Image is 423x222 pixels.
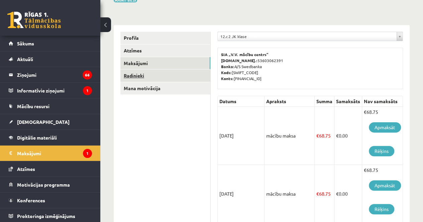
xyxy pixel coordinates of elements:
i: 1 [83,86,92,95]
span: € [316,133,319,139]
p: 53603062391 A/S Swedbanka [SWIFT_CODE] [FINANCIAL_ID] [221,51,399,81]
legend: Ziņojumi [17,67,92,82]
legend: Informatīvie ziņojumi [17,83,92,98]
span: [DEMOGRAPHIC_DATA] [17,119,70,125]
a: Apmaksāt [369,122,401,133]
span: Mācību resursi [17,103,49,109]
a: Rīgas 1. Tālmācības vidusskola [7,12,61,28]
th: Summa [315,96,334,107]
span: Aktuāli [17,56,33,62]
span: Konferences [17,197,45,203]
a: Konferences [9,193,92,208]
a: Digitālie materiāli [9,130,92,145]
th: Nav samaksāts [362,96,403,107]
span: Proktoringa izmēģinājums [17,213,75,219]
td: mācību maksa [265,107,315,165]
a: Radinieki [120,69,210,82]
b: Banka: [221,64,234,69]
legend: Maksājumi [17,146,92,161]
a: Motivācijas programma [9,177,92,192]
td: 0.00 [334,107,362,165]
i: 66 [83,70,92,79]
td: [DATE] [218,107,265,165]
a: Rēķins [369,146,394,156]
span: Sākums [17,40,34,46]
th: Apraksts [265,96,315,107]
b: Konts: [221,76,234,81]
a: Informatīvie ziņojumi1 [9,83,92,98]
a: Apmaksāt [369,180,401,191]
b: Kods: [221,70,232,75]
a: Mācību resursi [9,98,92,114]
a: Sākums [9,36,92,51]
a: Profils [120,32,210,44]
td: 68.75 [315,107,334,165]
a: Atzīmes [120,44,210,57]
b: SIA „V.V. mācību centrs” [221,52,269,57]
a: [DEMOGRAPHIC_DATA] [9,114,92,130]
span: Atzīmes [17,166,35,172]
span: Motivācijas programma [17,182,70,188]
a: Ziņojumi66 [9,67,92,82]
a: Maksājumi [120,57,210,69]
a: Aktuāli [9,51,92,67]
span: Digitālie materiāli [17,135,57,141]
span: 12.c2 JK klase [220,32,394,41]
th: Samaksāts [334,96,362,107]
td: €68.75 [362,107,403,165]
b: [DOMAIN_NAME].: [221,58,257,63]
th: Datums [218,96,265,107]
a: Rēķins [369,204,394,214]
a: 12.c2 JK klase [218,32,403,41]
span: € [336,133,339,139]
a: Maksājumi1 [9,146,92,161]
span: € [336,191,339,197]
span: € [316,191,319,197]
a: Atzīmes [9,161,92,177]
a: Mana motivācija [120,82,210,94]
i: 1 [83,149,92,158]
